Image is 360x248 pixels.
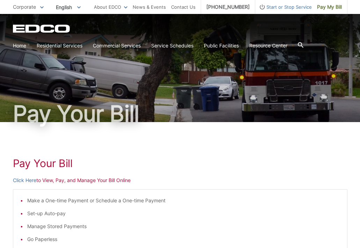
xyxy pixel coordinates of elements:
[27,223,340,230] li: Manage Stored Payments
[249,42,287,50] a: Resource Center
[27,210,340,217] li: Set-up Auto-pay
[171,3,196,11] a: Contact Us
[27,197,340,204] li: Make a One-time Payment or Schedule a One-time Payment
[27,235,340,243] li: Go Paperless
[37,42,82,50] a: Residential Services
[13,176,347,184] p: to View, Pay, and Manage Your Bill Online
[13,4,36,10] span: Corporate
[317,3,342,11] span: Pay My Bill
[13,24,71,33] a: EDCD logo. Return to the homepage.
[133,3,166,11] a: News & Events
[13,42,26,50] a: Home
[13,103,347,125] h1: Pay Your Bill
[204,42,239,50] a: Public Facilities
[13,157,347,170] h1: Pay Your Bill
[51,1,86,13] span: English
[94,3,127,11] a: About EDCO
[93,42,141,50] a: Commercial Services
[13,176,36,184] a: Click Here
[151,42,193,50] a: Service Schedules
